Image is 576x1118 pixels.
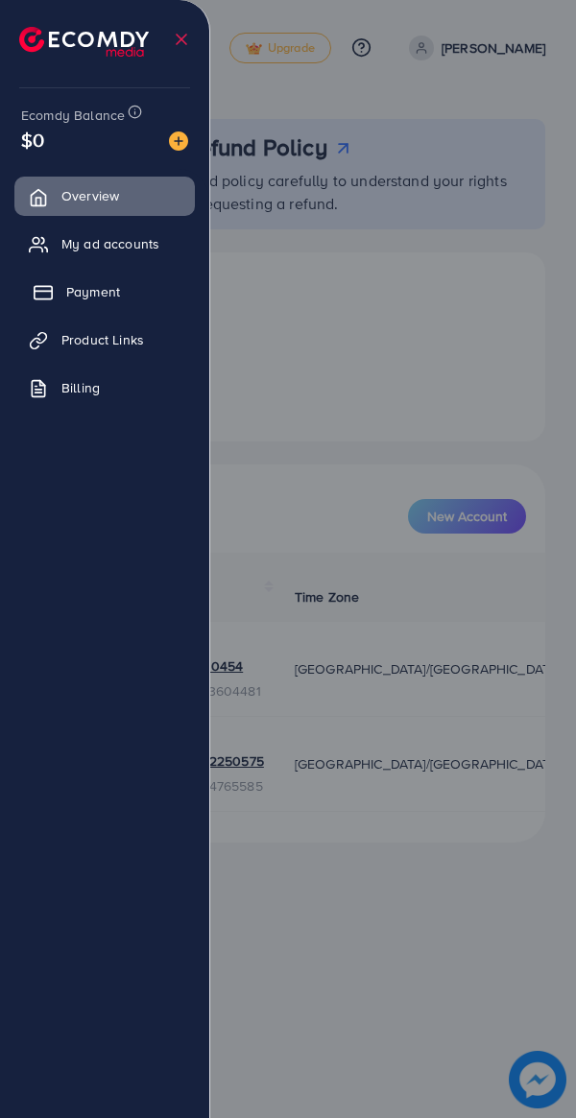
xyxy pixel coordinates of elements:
span: Overview [61,186,119,205]
span: Ecomdy Balance [21,106,125,125]
img: logo [19,27,149,57]
a: Overview [14,177,195,215]
span: Payment [66,282,120,301]
span: My ad accounts [61,234,159,253]
span: Product Links [61,330,144,349]
a: Payment [14,273,195,311]
span: Billing [61,378,100,397]
a: Product Links [14,321,195,359]
a: My ad accounts [14,225,195,263]
img: image [169,131,188,151]
span: $0 [21,126,44,154]
a: Billing [14,369,195,407]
